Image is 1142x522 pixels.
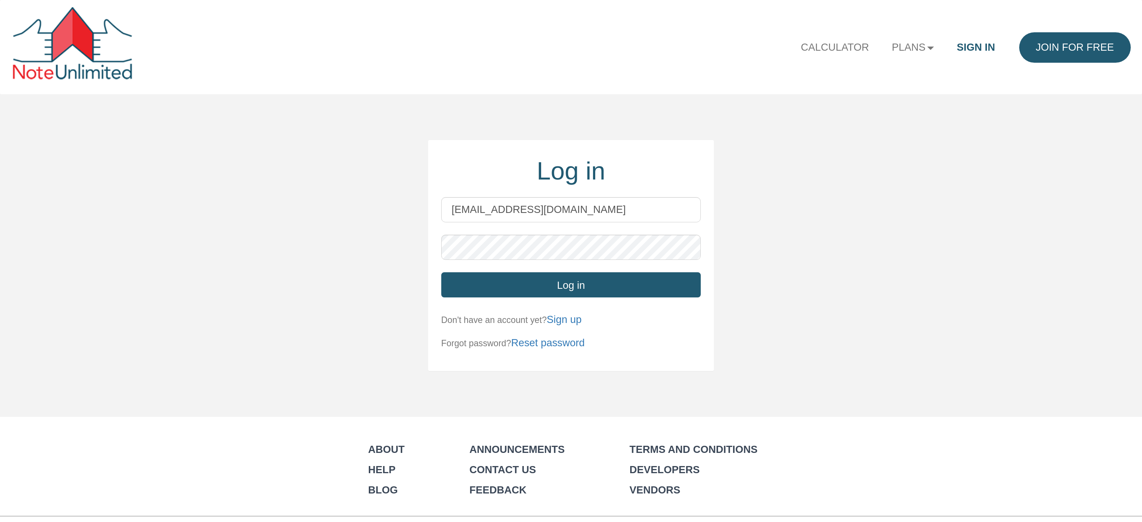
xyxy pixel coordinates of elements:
[441,338,585,348] small: Forgot password?
[547,314,582,325] a: Sign up
[368,484,398,496] a: Blog
[469,484,526,496] a: Feedback
[441,272,701,297] button: Log in
[1019,32,1131,63] a: Join for FREE
[789,32,880,63] a: Calculator
[629,484,680,496] a: Vendors
[441,315,582,325] small: Don't have an account yet?
[945,32,1006,63] a: Sign in
[469,444,565,455] a: Announcements
[368,464,395,475] a: Help
[441,197,701,222] input: Login with your Email
[880,32,945,63] a: Plans
[441,153,701,189] div: Log in
[629,464,700,475] a: Developers
[629,444,757,455] a: Terms and Conditions
[511,337,585,349] a: Reset password
[469,464,536,475] a: Contact Us
[368,444,404,455] a: About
